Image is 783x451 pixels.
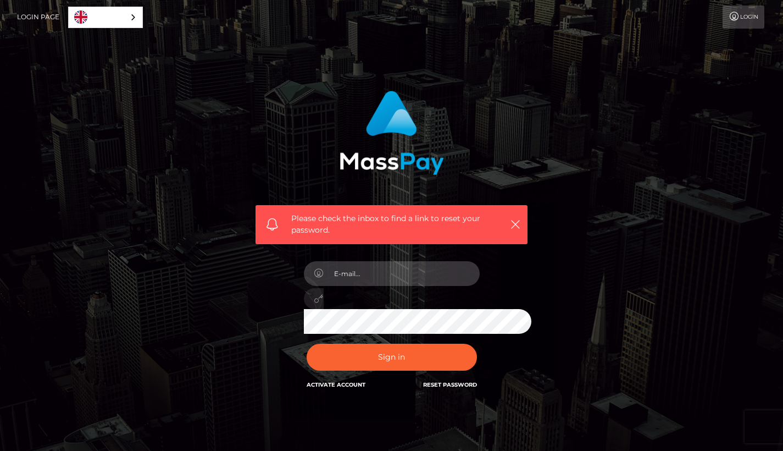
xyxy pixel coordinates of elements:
[69,7,142,28] a: English
[340,91,444,175] img: MassPay Login
[307,381,365,388] a: Activate Account
[423,381,477,388] a: Reset Password
[68,7,143,28] div: Language
[291,213,492,236] span: Please check the inbox to find a link to reset your password.
[307,344,477,371] button: Sign in
[723,5,764,29] a: Login
[17,5,59,29] a: Login Page
[68,7,143,28] aside: Language selected: English
[324,261,480,286] input: E-mail...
